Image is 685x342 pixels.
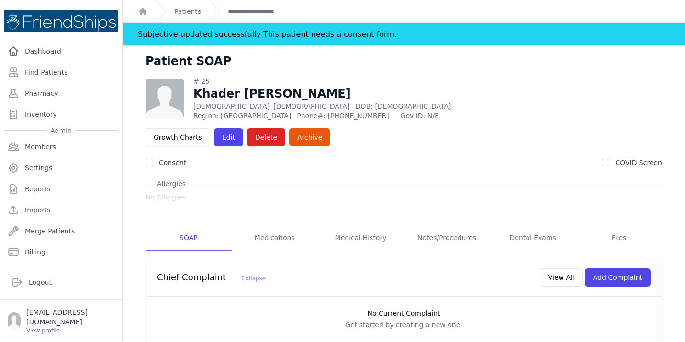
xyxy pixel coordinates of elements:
[146,54,231,69] h1: Patient SOAP
[232,225,318,251] a: Medications
[4,158,118,177] a: Settings
[241,275,266,282] span: Collapse
[356,102,451,110] span: DOB: [DEMOGRAPHIC_DATA]
[4,42,118,61] a: Dashboard
[146,225,662,251] nav: Tabs
[123,23,685,46] div: Notification
[576,225,662,251] a: Files
[4,264,118,283] a: Organizations
[155,320,652,330] p: Get started by creating a new one.
[193,77,504,86] div: # 25
[4,179,118,199] a: Reports
[297,111,394,121] span: Phone#: [PHONE_NUMBER]
[615,159,662,166] label: COVID Screen
[214,128,243,146] a: Edit
[247,128,285,146] button: Delete
[4,243,118,262] a: Billing
[4,137,118,156] a: Members
[4,221,118,241] a: Merge Patients
[8,308,114,334] a: [EMAIL_ADDRESS][DOMAIN_NAME] View profile
[146,128,210,146] a: Growth Charts
[4,63,118,82] a: Find Patients
[585,268,651,287] button: Add Complaint
[490,225,576,251] a: Dental Exams
[4,84,118,103] a: Pharmacy
[26,308,114,327] p: [EMAIL_ADDRESS][DOMAIN_NAME]
[26,327,114,334] p: View profile
[46,126,76,135] span: Admin
[146,192,186,202] span: No Allergies
[318,225,404,251] a: Medical History
[146,225,232,251] a: SOAP
[4,105,118,124] a: Inventory
[159,159,186,166] label: Consent
[404,225,490,251] a: Notes/Procedures
[157,272,266,283] h3: Chief Complaint
[138,23,397,45] div: Subjective updated successfully This patient needs a consent form.
[4,10,118,32] img: Medical Missions EMR
[193,101,504,111] p: [DEMOGRAPHIC_DATA]
[193,111,291,121] span: Region: [GEOGRAPHIC_DATA]
[146,79,184,118] img: person-242608b1a05df3501eefc295dc1bc67a.jpg
[4,200,118,220] a: Imports
[193,86,504,101] h1: Khader [PERSON_NAME]
[174,7,201,16] a: Patients
[401,111,504,121] span: Gov ID: N/E
[153,179,190,188] span: Allergies
[289,128,330,146] a: Archive
[273,102,349,110] span: [DEMOGRAPHIC_DATA]
[540,268,583,287] button: View All
[155,309,652,318] h3: No Current Complaint
[8,273,114,292] a: Logout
